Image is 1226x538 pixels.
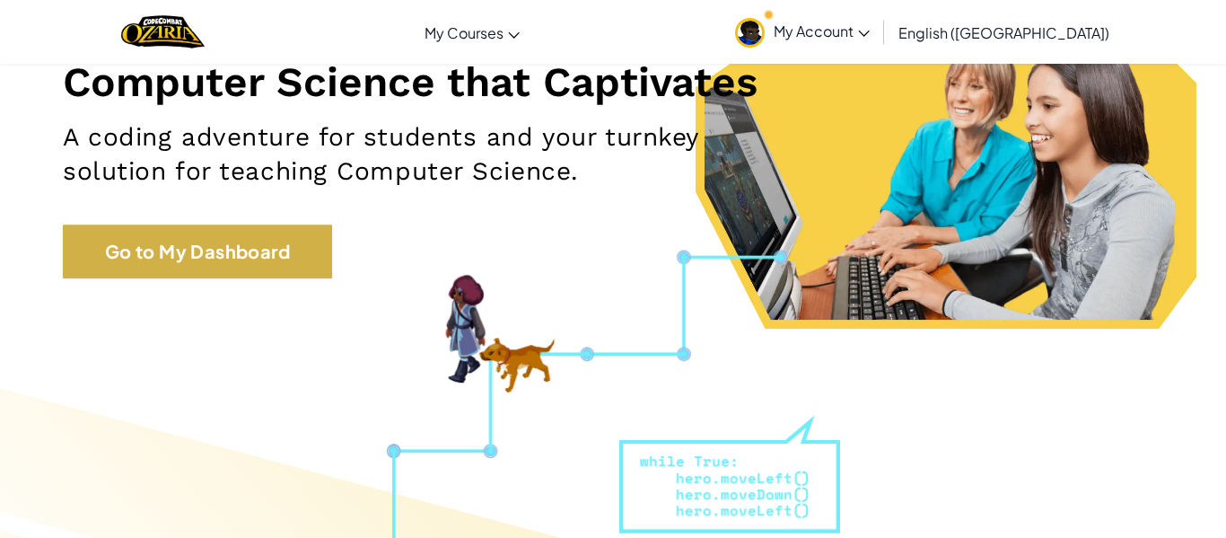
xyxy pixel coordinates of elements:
[425,23,504,42] span: My Courses
[726,4,879,60] a: My Account
[63,57,1163,107] h1: Computer Science that Captivates
[889,8,1118,57] a: English ([GEOGRAPHIC_DATA])
[774,22,870,40] span: My Account
[121,13,205,50] img: Home
[63,120,800,189] h2: A coding adventure for students and your turnkey solution for teaching Computer Science.
[735,18,765,48] img: avatar
[121,13,205,50] a: Ozaria by CodeCombat logo
[63,225,332,278] a: Go to My Dashboard
[898,23,1109,42] span: English ([GEOGRAPHIC_DATA])
[416,8,529,57] a: My Courses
